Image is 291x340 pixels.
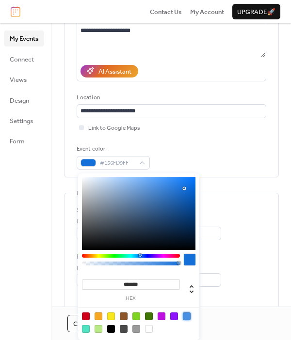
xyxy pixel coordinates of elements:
button: AI Assistant [81,65,138,77]
span: My Events [10,34,38,44]
div: #7ED321 [132,312,140,320]
div: #F5A623 [95,312,102,320]
label: hex [82,296,180,301]
div: Event color [77,144,148,154]
div: #8B572A [120,312,128,320]
span: Contact Us [150,7,182,17]
div: #9013FE [170,312,178,320]
span: Date and time [77,189,118,199]
div: Location [77,93,264,103]
div: #4A4A4A [120,325,128,333]
span: Link to Google Maps [88,124,140,133]
a: Connect [4,51,44,67]
span: Connect [10,55,34,64]
div: #4A90E2 [183,312,191,320]
button: Cancel [67,315,104,332]
a: My Account [190,7,224,16]
span: Cancel [73,319,98,329]
a: Settings [4,113,44,128]
span: Date [77,264,89,274]
span: Settings [10,116,33,126]
span: Views [10,75,27,85]
a: Design [4,93,44,108]
div: #000000 [107,325,115,333]
span: #156FD9FF [100,158,134,168]
div: #50E3C2 [82,325,90,333]
div: End date [77,252,101,262]
a: Views [4,72,44,87]
a: Contact Us [150,7,182,16]
button: Upgrade🚀 [232,4,280,19]
a: My Events [4,31,44,46]
span: Design [10,96,29,106]
div: #417505 [145,312,153,320]
div: AI Assistant [98,67,131,77]
div: #F8E71C [107,312,115,320]
div: #9B9B9B [132,325,140,333]
div: #BD10E0 [158,312,165,320]
a: Form [4,133,44,149]
div: #FFFFFF [145,325,153,333]
span: Upgrade 🚀 [237,7,275,17]
span: My Account [190,7,224,17]
div: #B8E986 [95,325,102,333]
div: Start date [77,205,105,215]
span: Form [10,137,25,146]
img: logo [11,6,20,17]
span: Date [77,217,89,227]
div: #D0021B [82,312,90,320]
